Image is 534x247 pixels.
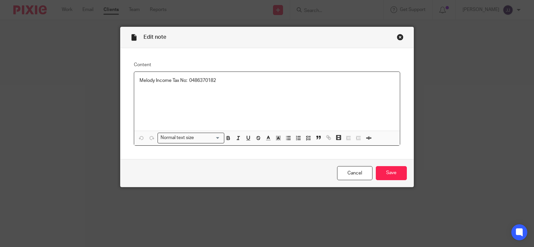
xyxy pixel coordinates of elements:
a: Cancel [337,166,372,180]
input: Save [376,166,407,180]
label: Content [134,61,400,68]
div: Close this dialog window [397,34,404,40]
p: Melody Income Tax No: 0486370182 [140,77,394,84]
span: Edit note [144,34,166,40]
span: Normal text size [159,134,196,141]
div: Search for option [158,133,224,143]
input: Search for option [196,134,220,141]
